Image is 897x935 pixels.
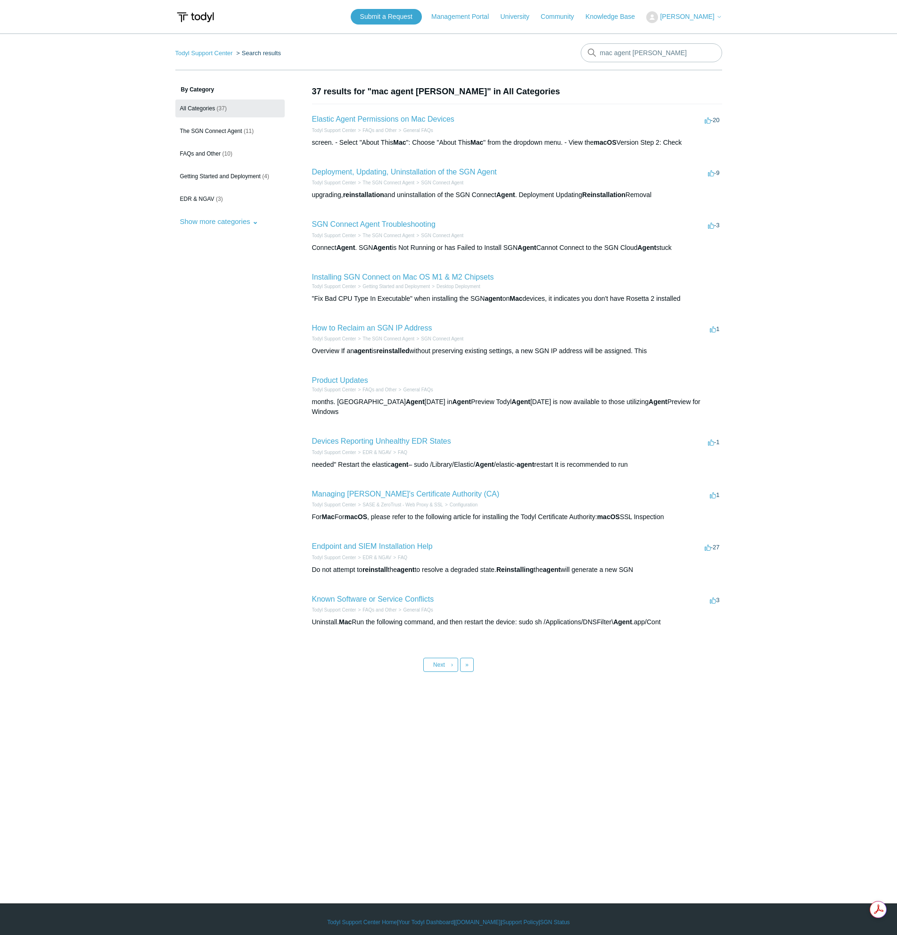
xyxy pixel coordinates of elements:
[312,336,356,341] a: Todyl Support Center
[312,542,433,550] a: Endpoint and SIEM Installation Help
[708,169,720,176] span: -9
[337,244,355,251] em: Agent
[343,191,384,199] em: reinstallation
[356,232,414,239] li: The SGN Connect Agent
[175,122,285,140] a: The SGN Connect Agent (11)
[356,501,443,508] li: SASE & ZeroTrust - Web Proxy & SSL
[362,336,414,341] a: The SGN Connect Agent
[244,128,254,134] span: (11)
[312,138,722,148] div: screen. - Select "About This ": Choose "About This " from the dropdown menu. - View the Version S...
[450,502,477,507] a: Configuration
[391,554,407,561] li: FAQ
[362,180,414,185] a: The SGN Connect Agent
[431,12,498,22] a: Management Portal
[175,213,263,230] button: Show more categories
[222,150,232,157] span: (10)
[175,190,285,208] a: EDR & NGAV (3)
[421,336,463,341] a: SGN Connect Agent
[485,295,502,302] em: agent
[414,335,463,342] li: SGN Connect Agent
[312,554,356,561] li: Todyl Support Center
[705,116,720,124] span: -20
[312,128,356,133] a: Todyl Support Center
[362,128,396,133] a: FAQs and Other
[398,918,453,927] a: Your Todyl Dashboard
[356,283,430,290] li: Getting Started and Deployment
[339,618,352,626] em: Mac
[433,662,445,668] span: Next
[351,9,422,25] a: Submit a Request
[312,283,356,290] li: Todyl Support Center
[312,386,356,393] li: Todyl Support Center
[511,398,530,405] em: Agent
[312,397,722,417] div: months. [GEOGRAPHIC_DATA] [DATE] in Preview Todyl [DATE] is now available to those utilizing Prev...
[175,918,722,927] div: | | | |
[312,168,497,176] a: Deployment, Updating, Uninstallation of the SGN Agent
[262,173,269,180] span: (4)
[312,220,436,228] a: SGN Connect Agent Troubleshooting
[356,386,396,393] li: FAQs and Other
[175,85,285,94] h3: By Category
[705,544,720,551] span: -27
[594,139,617,146] em: macOS
[406,398,425,405] em: Agent
[376,347,409,355] em: reinstalled
[638,244,657,251] em: Agent
[510,295,522,302] em: Mac
[175,167,285,185] a: Getting Started and Deployment (4)
[660,13,714,20] span: [PERSON_NAME]
[421,180,463,185] a: SGN Connect Agent
[312,617,722,627] div: Uninstall. Run the following command, and then restart the device: sudo sh /Applications/DNSFilte...
[423,658,458,672] a: Next
[391,449,407,456] li: FAQ
[175,99,285,117] a: All Categories (37)
[710,596,719,604] span: 3
[613,618,632,626] em: Agent
[362,233,414,238] a: The SGN Connect Agent
[403,607,433,612] a: General FAQs
[393,139,406,146] em: Mac
[356,449,391,456] li: EDR & NGAV
[312,387,356,392] a: Todyl Support Center
[217,105,227,112] span: (37)
[312,115,454,123] a: Elastic Agent Permissions on Mac Devices
[391,461,408,468] em: agent
[180,128,242,134] span: The SGN Connect Agent
[312,179,356,186] li: Todyl Support Center
[312,606,356,613] li: Todyl Support Center
[597,513,620,521] em: macOS
[312,555,356,560] a: Todyl Support Center
[312,512,722,522] div: For For , please refer to the following article for installing the Todyl Certificate Authority: S...
[397,566,414,573] em: agent
[312,335,356,342] li: Todyl Support Center
[312,243,722,253] div: Connect . SGN is Not Running or has Failed to Install SGN Cannot Connect to the SGN Cloud stuck
[362,566,388,573] em: reinstall
[500,12,538,22] a: University
[312,376,368,384] a: Product Updates
[540,918,570,927] a: SGN Status
[403,387,433,392] a: General FAQs
[362,607,396,612] a: FAQs and Other
[496,566,534,573] em: Reinstalling
[465,662,469,668] span: »
[585,12,644,22] a: Knowledge Base
[312,437,451,445] a: Devices Reporting Unhealthy EDR States
[175,8,215,26] img: Todyl Support Center Help Center home page
[356,606,396,613] li: FAQs and Other
[312,324,432,332] a: How to Reclaim an SGN IP Address
[312,180,356,185] a: Todyl Support Center
[312,595,434,603] a: Known Software or Service Conflicts
[312,449,356,456] li: Todyl Support Center
[354,347,371,355] em: agent
[710,491,719,498] span: 1
[517,461,534,468] em: agent
[312,233,356,238] a: Todyl Support Center
[398,555,407,560] a: FAQ
[312,284,356,289] a: Todyl Support Center
[708,222,720,229] span: -3
[312,501,356,508] li: Todyl Support Center
[345,513,367,521] em: macOS
[518,244,536,251] em: Agent
[216,196,223,202] span: (3)
[312,490,500,498] a: Managing [PERSON_NAME]'s Certificate Authority (CA)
